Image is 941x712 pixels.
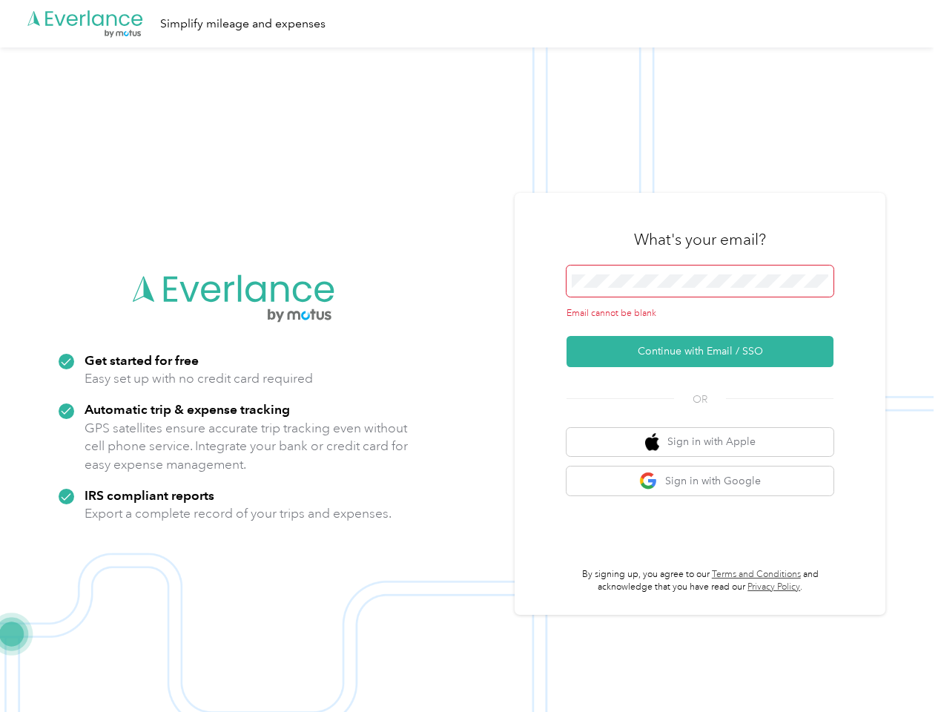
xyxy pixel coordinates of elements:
a: Privacy Policy [747,581,800,593]
button: Continue with Email / SSO [567,336,833,367]
img: apple logo [645,433,660,452]
p: By signing up, you agree to our and acknowledge that you have read our . [567,568,833,594]
button: google logoSign in with Google [567,467,833,495]
img: google logo [639,472,658,490]
h3: What's your email? [634,229,766,250]
strong: Automatic trip & expense tracking [85,401,290,417]
p: Easy set up with no credit card required [85,369,313,388]
div: Simplify mileage and expenses [160,15,326,33]
span: OR [674,392,726,407]
a: Terms and Conditions [712,569,801,580]
button: apple logoSign in with Apple [567,428,833,457]
p: GPS satellites ensure accurate trip tracking even without cell phone service. Integrate your bank... [85,419,409,474]
p: Export a complete record of your trips and expenses. [85,504,392,523]
strong: IRS compliant reports [85,487,214,503]
div: Email cannot be blank [567,307,833,320]
strong: Get started for free [85,352,199,368]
